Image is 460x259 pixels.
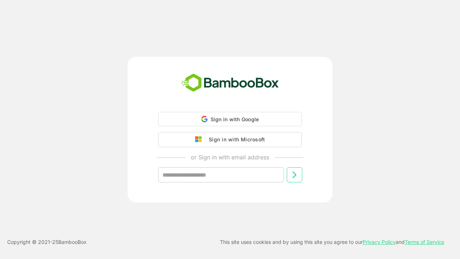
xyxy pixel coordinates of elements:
p: Copyright © 2021- 25 BambooBox [7,238,87,246]
div: Sign in with Microsoft [205,135,265,144]
p: This site uses cookies and by using this site you agree to our and [220,238,444,246]
div: Sign in with Google [158,112,302,126]
img: bamboobox [178,71,283,95]
span: Sign in with Google [211,116,259,122]
p: or Sign in with email address [191,153,269,162]
img: google [195,136,205,143]
button: Sign in with Microsoft [158,132,302,147]
a: Terms of Service [405,239,444,245]
a: Privacy Policy [363,239,396,245]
